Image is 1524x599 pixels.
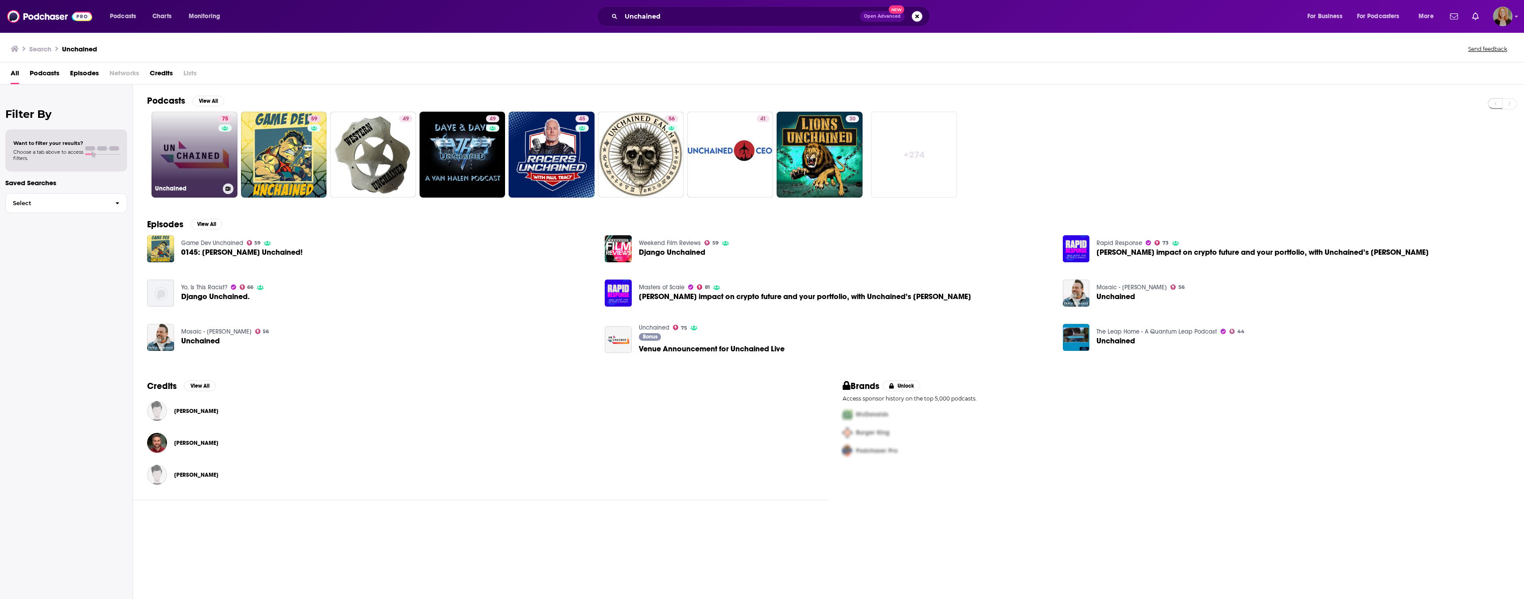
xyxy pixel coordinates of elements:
[150,66,173,84] span: Credits
[639,324,669,331] a: Unchained
[1412,9,1445,23] button: open menu
[147,433,167,453] img: Phil Geiger
[1155,240,1169,245] a: 73
[665,115,678,122] a: 56
[673,325,687,330] a: 75
[1351,9,1412,23] button: open menu
[11,66,19,84] a: All
[70,66,99,84] a: Episodes
[486,115,499,122] a: 49
[147,381,177,392] h2: Credits
[62,45,97,53] h3: Unchained
[174,408,218,415] span: [PERSON_NAME]
[6,200,108,206] span: Select
[1096,328,1217,335] a: The Leap Home - A Quantum Leap Podcast
[330,112,416,198] a: 49
[605,280,632,307] img: Trump’s impact on crypto future and your portfolio, with Unchained’s Laura Shin
[1419,10,1434,23] span: More
[605,326,632,353] a: Venue Announcement for Unchained Live
[30,66,59,84] a: Podcasts
[181,249,303,256] a: 0145: Jonathon Holmes Unchained!
[639,239,701,247] a: Weekend Film Reviews
[621,9,860,23] input: Search podcasts, credits, & more...
[181,337,220,345] a: Unchained
[1096,239,1142,247] a: Rapid Response
[1096,284,1167,291] a: Mosaic - Erwin McManus
[147,465,167,485] img: Justin Evidon
[1063,235,1090,262] img: Trump’s impact on crypto future and your portfolio, with Unchained’s Laura Shin
[181,328,252,335] a: Mosaic - Erwin McManus
[311,115,317,124] span: 59
[856,411,888,418] span: McDonalds
[263,330,269,334] span: 56
[174,408,218,415] a: Dylon Hunter
[181,239,243,247] a: Game Dev Unchained
[871,112,957,198] a: +274
[147,235,174,262] img: 0145: Jonathon Holmes Unchained!
[13,140,83,146] span: Want to filter your results?
[856,429,890,436] span: Burger King
[598,112,684,198] a: 56
[777,112,863,198] a: 30
[639,345,785,353] span: Venue Announcement for Unchained Live
[104,9,148,23] button: open menu
[181,293,250,300] a: Django Unchained.
[639,293,971,300] span: [PERSON_NAME] impact on crypto future and your portfolio, with Unchained’s [PERSON_NAME]
[183,9,232,23] button: open menu
[757,115,770,122] a: 41
[147,401,167,421] img: Dylon Hunter
[1096,293,1135,300] a: Unchained
[1469,9,1482,24] a: Show notifications dropdown
[839,442,856,460] img: Third Pro Logo
[399,115,412,122] a: 49
[643,334,657,339] span: Bonus
[174,471,218,478] a: Justin Evidon
[13,149,83,161] span: Choose a tab above to access filters.
[669,115,675,124] span: 56
[839,424,856,442] img: Second Pro Logo
[147,95,224,106] a: PodcastsView All
[184,381,216,391] button: View All
[712,241,719,245] span: 59
[605,235,632,262] img: Django Unchained
[860,11,905,22] button: Open AdvancedNew
[1063,280,1090,307] img: Unchained
[110,10,136,23] span: Podcasts
[1096,337,1135,345] a: Unchained
[109,66,139,84] span: Networks
[147,280,174,307] a: Django Unchained.
[1357,10,1400,23] span: For Podcasters
[605,6,938,27] div: Search podcasts, credits, & more...
[1096,249,1429,256] a: Trump’s impact on crypto future and your portfolio, with Unchained’s Laura Shin
[174,440,218,447] a: Phil Geiger
[29,45,51,53] h3: Search
[639,284,684,291] a: Masters of Scale
[1466,45,1510,53] button: Send feedback
[147,381,216,392] a: CreditsView All
[843,395,1510,402] p: Access sponsor history on the top 5,000 podcasts.
[575,115,589,122] a: 45
[760,115,766,124] span: 41
[307,115,321,122] a: 59
[254,241,260,245] span: 59
[1063,324,1090,351] a: Unchained
[1301,9,1353,23] button: open menu
[152,10,171,23] span: Charts
[147,219,222,230] a: EpisodesView All
[579,115,585,124] span: 45
[843,381,879,392] h2: Brands
[1229,329,1244,334] a: 44
[5,179,127,187] p: Saved Searches
[147,324,174,351] img: Unchained
[174,440,218,447] span: [PERSON_NAME]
